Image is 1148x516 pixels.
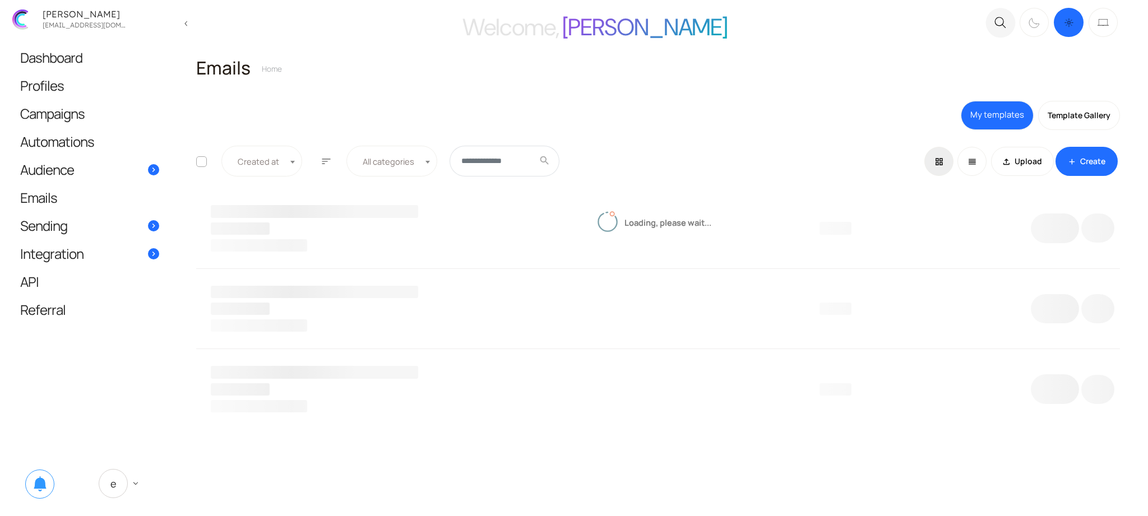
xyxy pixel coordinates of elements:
a: Automations [9,128,170,155]
span: All categories [358,155,425,168]
span: Campaigns [20,108,85,119]
span: Emails [20,192,57,203]
a: Profiles [9,72,170,99]
span: search [539,158,550,164]
a: Template Gallery [1038,101,1120,130]
a: Dashboard [9,44,170,71]
div: Basic example [924,147,991,176]
span: Referral [20,304,66,315]
a: [PERSON_NAME] [EMAIL_ADDRESS][DOMAIN_NAME] [6,4,175,34]
span: file_upload [1002,156,1011,168]
span: Integration [20,248,84,259]
span: Created at [233,155,290,168]
span: All categories [346,146,437,176]
a: Integration [9,240,170,267]
a: My templates [961,101,1034,130]
div: Dark mode switcher [1018,6,1120,39]
a: Audience [9,156,170,183]
span: [PERSON_NAME] [562,12,728,43]
span: keyboard_arrow_down [131,478,141,489]
a: grid_view [924,147,953,176]
a: file_uploadUpload [991,147,1053,176]
span: Dashboard [20,52,82,63]
span: Emails [196,55,251,81]
span: Sending [20,220,67,231]
a: reorder [957,147,987,176]
a: Emails [9,184,170,211]
a: API [9,268,170,295]
span: reorder [968,156,977,168]
span: add [1067,156,1076,168]
span: Created at [221,146,302,176]
span: Automations [20,136,94,147]
div: zhekan.zhutnik@gmail.com [39,18,129,29]
span: sort [321,156,332,166]
a: E keyboard_arrow_down [87,461,154,506]
span: Profiles [20,80,64,91]
a: Sending [9,212,170,239]
span: grid_view [934,156,944,168]
a: addCreate [1056,147,1118,176]
a: Referral [9,296,170,323]
span: Audience [20,164,74,175]
button: sort [318,146,335,176]
div: [PERSON_NAME] [39,10,129,18]
a: Home [262,64,282,74]
a: Campaigns [9,100,170,127]
span: Welcome, [462,12,559,43]
span: E [99,469,128,498]
span: API [20,276,39,287]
